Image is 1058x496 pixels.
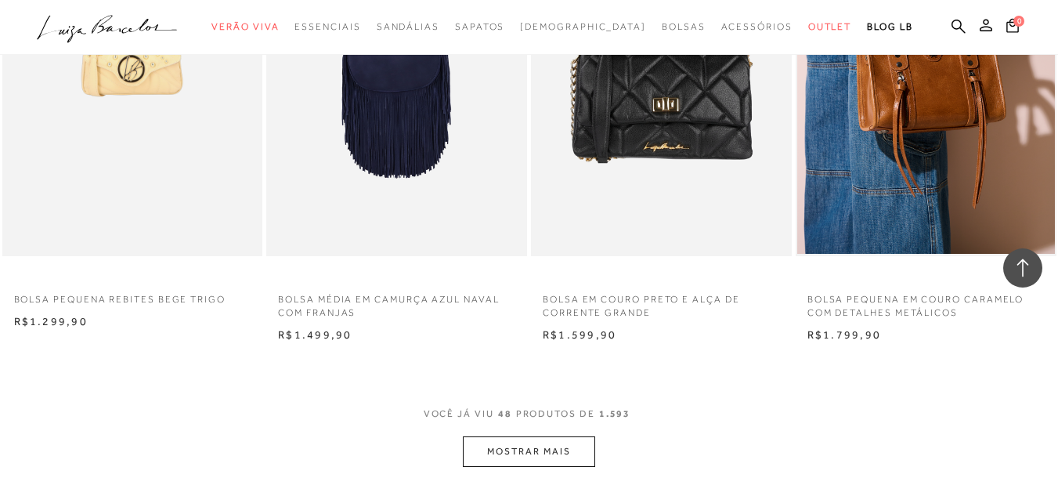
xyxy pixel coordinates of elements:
[211,21,279,32] span: Verão Viva
[662,21,706,32] span: Bolsas
[498,407,512,436] span: 48
[796,284,1056,320] a: BOLSA PEQUENA EM COURO CARAMELO COM DETALHES METÁLICOS
[463,436,594,467] button: MOSTRAR MAIS
[662,13,706,42] a: categoryNavScreenReaderText
[424,407,494,421] span: VOCê JÁ VIU
[520,13,646,42] a: noSubCategoriesText
[599,407,631,436] span: 1.593
[867,21,912,32] span: BLOG LB
[721,21,793,32] span: Acessórios
[2,284,263,306] a: BOLSA PEQUENA REBITES BEGE TRIGO
[543,328,616,341] span: R$1.599,90
[377,13,439,42] a: categoryNavScreenReaderText
[1013,16,1024,27] span: 0
[294,21,360,32] span: Essenciais
[14,315,88,328] span: R$1.299,90
[211,13,279,42] a: categoryNavScreenReaderText
[807,328,881,341] span: R$1.799,90
[808,13,852,42] a: categoryNavScreenReaderText
[455,21,504,32] span: Sapatos
[531,284,792,320] a: BOLSA EM COURO PRETO E ALÇA DE CORRENTE GRANDE
[867,13,912,42] a: BLOG LB
[516,407,595,421] span: PRODUTOS DE
[377,21,439,32] span: Sandálias
[294,13,360,42] a: categoryNavScreenReaderText
[520,21,646,32] span: [DEMOGRAPHIC_DATA]
[808,21,852,32] span: Outlet
[455,13,504,42] a: categoryNavScreenReaderText
[721,13,793,42] a: categoryNavScreenReaderText
[1002,17,1024,38] button: 0
[278,328,352,341] span: R$1.499,90
[266,284,527,320] a: BOLSA MÉDIA EM CAMURÇA AZUL NAVAL COM FRANJAS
